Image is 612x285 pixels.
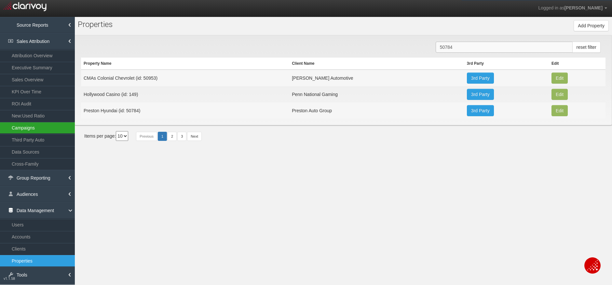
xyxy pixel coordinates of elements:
input: Search Properties [436,42,573,53]
span: [PERSON_NAME] [564,5,603,10]
th: Edit [549,58,605,70]
td: Preston Auto Group [289,102,464,119]
th: Property Name [81,58,289,70]
td: Hollywood Casino (id: 149) [81,86,289,102]
a: 3rd Party [467,73,494,84]
a: 3 [177,132,186,141]
a: 1 [158,132,167,141]
button: Edit [551,89,568,100]
a: Previous [136,132,157,141]
div: Items per page: [84,131,128,141]
button: Edit [551,73,568,84]
a: 3rd Party [467,89,494,100]
h1: Pr perties [78,20,237,29]
span: Logged in as [538,5,564,10]
button: Add Property [574,20,609,31]
td: Penn National Gaming [289,86,464,102]
a: Next [187,132,202,141]
button: Edit [551,105,568,116]
a: 2 [168,132,177,141]
td: CMAs Colonial Chevrolet (id: 50953) [81,70,289,86]
button: reset filter [572,42,601,53]
td: [PERSON_NAME] Automotive [289,70,464,86]
th: 3rd Party [464,58,549,70]
th: Client Name [289,58,464,70]
span: o [85,20,89,29]
a: 3rd Party [467,105,494,116]
a: Logged in as[PERSON_NAME] [533,0,612,16]
td: Preston Hyundai (id: 50784) [81,102,289,119]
